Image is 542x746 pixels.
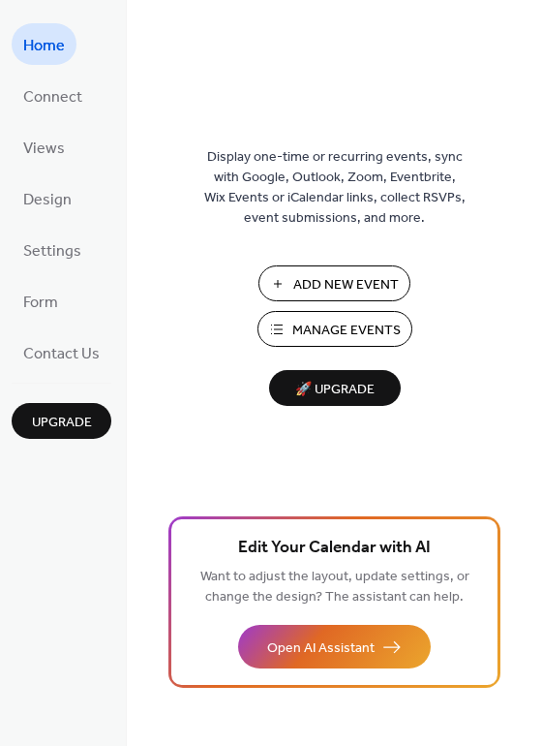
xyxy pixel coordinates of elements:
[258,265,410,301] button: Add New Event
[267,638,375,659] span: Open AI Assistant
[23,339,100,369] span: Contact Us
[23,134,65,164] span: Views
[269,370,401,406] button: 🚀 Upgrade
[12,403,111,439] button: Upgrade
[23,185,72,215] span: Design
[12,229,93,270] a: Settings
[238,535,431,562] span: Edit Your Calendar with AI
[32,413,92,433] span: Upgrade
[257,311,412,347] button: Manage Events
[200,564,469,610] span: Want to adjust the layout, update settings, or change the design? The assistant can help.
[292,321,401,341] span: Manage Events
[12,280,70,322] a: Form
[23,31,65,61] span: Home
[293,275,399,295] span: Add New Event
[12,23,76,65] a: Home
[23,236,81,266] span: Settings
[281,377,389,403] span: 🚀 Upgrade
[238,625,431,668] button: Open AI Assistant
[23,82,82,112] span: Connect
[12,331,111,373] a: Contact Us
[12,126,76,168] a: Views
[12,177,83,219] a: Design
[12,75,94,116] a: Connect
[23,288,58,318] span: Form
[204,147,466,229] span: Display one-time or recurring events, sync with Google, Outlook, Zoom, Eventbrite, Wix Events or ...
